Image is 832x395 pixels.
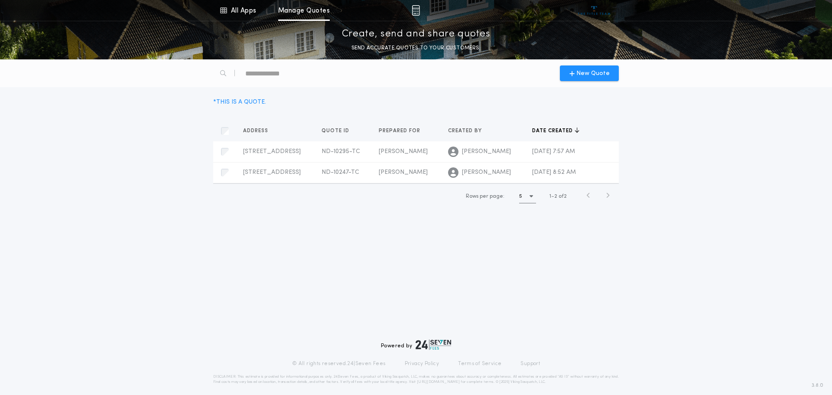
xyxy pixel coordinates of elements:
[292,360,386,367] p: © All rights reserved. 24|Seven Fees
[243,148,301,155] span: [STREET_ADDRESS]
[520,360,540,367] a: Support
[416,340,451,350] img: logo
[381,340,451,350] div: Powered by
[462,168,511,177] span: [PERSON_NAME]
[519,192,522,201] h1: 5
[559,193,567,200] span: of 2
[322,148,360,155] span: ND-10295-TC
[243,127,275,135] button: Address
[379,127,422,134] span: Prepared for
[405,360,439,367] a: Privacy Policy
[532,127,575,134] span: Date created
[351,44,481,52] p: SEND ACCURATE QUOTES TO YOUR CUSTOMERS.
[379,169,428,176] span: [PERSON_NAME]
[243,127,270,134] span: Address
[532,148,575,155] span: [DATE] 7:57 AM
[466,194,504,199] span: Rows per page:
[322,169,359,176] span: ND-10247-TC
[519,189,536,203] button: 5
[412,5,420,16] img: img
[532,127,579,135] button: Date created
[812,382,823,389] span: 3.8.0
[576,69,610,78] span: New Quote
[379,148,428,155] span: [PERSON_NAME]
[213,98,266,107] div: * THIS IS A QUOTE.
[322,127,351,134] span: Quote ID
[417,380,460,384] a: [URL][DOMAIN_NAME]
[578,6,611,15] img: vs-icon
[448,127,488,135] button: Created by
[532,169,576,176] span: [DATE] 8:52 AM
[554,194,557,199] span: 2
[448,127,484,134] span: Created by
[458,360,501,367] a: Terms of Service
[322,127,356,135] button: Quote ID
[549,194,551,199] span: 1
[342,27,491,41] p: Create, send and share quotes
[213,374,619,385] p: DISCLAIMER: This estimate is provided for informational purposes only. 24|Seven Fees, a product o...
[462,147,511,156] span: [PERSON_NAME]
[243,169,301,176] span: [STREET_ADDRESS]
[560,65,619,81] button: New Quote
